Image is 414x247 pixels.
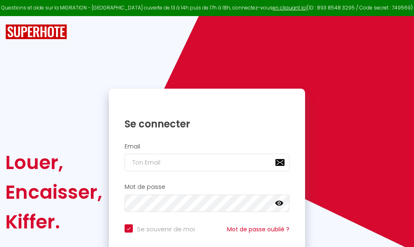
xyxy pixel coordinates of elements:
h2: Email [125,143,289,150]
div: Louer, [5,148,102,177]
a: en cliquant ici [273,4,307,11]
img: SuperHote logo [5,24,67,40]
a: Mot de passe oublié ? [227,225,289,233]
h1: Se connecter [125,118,289,130]
input: Ton Email [125,154,289,171]
h2: Mot de passe [125,183,289,191]
div: Kiffer. [5,207,102,237]
div: Encaisser, [5,177,102,207]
